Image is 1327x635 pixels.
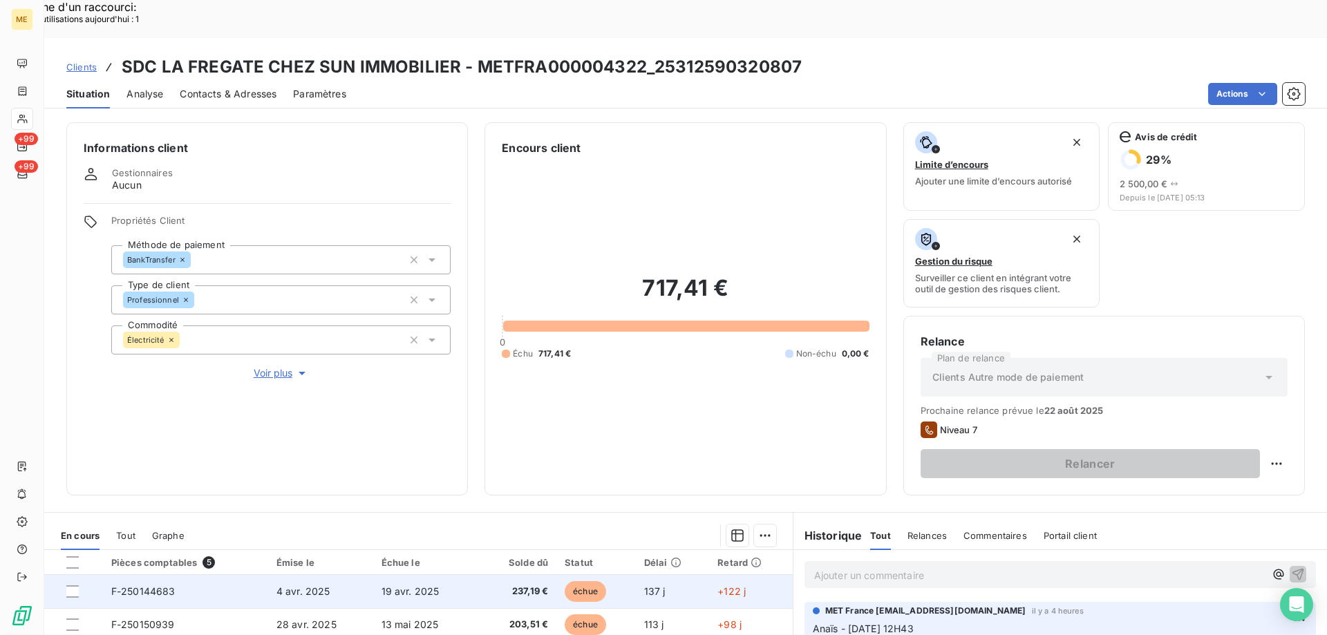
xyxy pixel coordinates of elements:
a: Clients [66,60,97,74]
span: Surveiller ce client en intégrant votre outil de gestion des risques client. [915,272,1089,294]
span: il y a 4 heures [1032,607,1084,615]
img: Logo LeanPay [11,605,33,627]
span: Depuis le [DATE] 05:13 [1120,193,1293,202]
span: Limite d’encours [915,159,988,170]
div: Émise le [276,557,365,568]
h6: Informations client [84,140,451,156]
span: +99 [15,133,38,145]
button: Actions [1208,83,1277,105]
span: BankTransfer [127,256,176,264]
span: 203,51 € [488,618,548,632]
span: Clients [66,61,97,73]
span: Non-échu [796,348,836,360]
span: Analyse [126,87,163,101]
span: Tout [870,530,891,541]
span: Relances [907,530,947,541]
h6: Historique [793,527,863,544]
span: Prochaine relance prévue le [921,405,1288,416]
input: Ajouter une valeur [191,254,202,266]
span: 5 [203,556,215,569]
span: Clients Autre mode de paiement [932,370,1084,384]
span: F-250150939 [111,618,175,630]
input: Ajouter une valeur [194,294,205,306]
span: 22 août 2025 [1044,405,1104,416]
span: Ajouter une limite d’encours autorisé [915,176,1072,187]
span: Graphe [152,530,185,541]
span: F-250144683 [111,585,176,597]
span: 113 j [644,618,664,630]
h6: Encours client [502,140,581,156]
span: Électricité [127,336,164,344]
span: 137 j [644,585,666,597]
span: 28 avr. 2025 [276,618,337,630]
h2: 717,41 € [502,274,869,316]
span: Contacts & Adresses [180,87,276,101]
a: +99 [11,135,32,158]
span: 717,41 € [538,348,571,360]
span: 0 [500,337,505,348]
div: Statut [565,557,628,568]
h3: SDC LA FREGATE CHEZ SUN IMMOBILIER - METFRA000004322_25312590320807 [122,55,802,79]
span: Gestion du risque [915,256,992,267]
button: Limite d’encoursAjouter une limite d’encours autorisé [903,122,1100,211]
a: +99 [11,163,32,185]
span: +98 j [717,618,742,630]
span: 0,00 € [842,348,869,360]
div: Délai [644,557,701,568]
h6: Relance [921,333,1288,350]
span: Tout [116,530,135,541]
input: Ajouter une valeur [180,334,191,346]
span: 19 avr. 2025 [382,585,440,597]
span: Situation [66,87,110,101]
span: échue [565,581,606,602]
span: +99 [15,160,38,173]
span: Niveau 7 [940,424,977,435]
div: Retard [717,557,784,568]
span: échue [565,614,606,635]
span: Portail client [1044,530,1097,541]
span: Avis de crédit [1135,131,1197,142]
h6: 29 % [1146,153,1171,167]
span: En cours [61,530,100,541]
span: MET France [EMAIL_ADDRESS][DOMAIN_NAME] [825,605,1026,617]
div: Solde dû [488,557,548,568]
button: Voir plus [111,366,451,381]
span: 237,19 € [488,585,548,598]
span: Gestionnaires [112,167,173,178]
span: Professionnel [127,296,179,304]
button: Relancer [921,449,1260,478]
span: Voir plus [254,366,309,380]
span: Propriétés Client [111,215,451,234]
span: Échu [513,348,533,360]
span: 2 500,00 € [1120,178,1167,189]
span: 4 avr. 2025 [276,585,330,597]
span: Aucun [112,178,142,192]
button: Gestion du risqueSurveiller ce client en intégrant votre outil de gestion des risques client. [903,219,1100,307]
div: Pièces comptables [111,556,260,569]
div: Échue le [382,557,471,568]
span: 13 mai 2025 [382,618,439,630]
span: Paramètres [293,87,346,101]
div: Open Intercom Messenger [1280,588,1313,621]
span: +122 j [717,585,746,597]
span: Anaïs - [DATE] 12H43 [813,623,914,634]
span: Commentaires [963,530,1027,541]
